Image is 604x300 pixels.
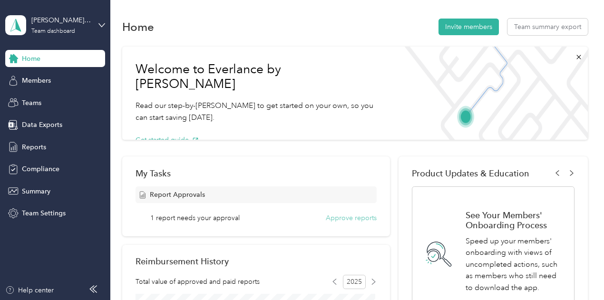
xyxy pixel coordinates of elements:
[136,256,229,266] h2: Reimbursement History
[466,210,564,230] h1: See Your Members' Onboarding Process
[5,285,54,295] button: Help center
[122,22,154,32] h1: Home
[31,29,75,34] div: Team dashboard
[136,135,199,145] button: Get started guide
[136,168,377,178] div: My Tasks
[22,76,51,86] span: Members
[22,186,50,196] span: Summary
[412,168,529,178] span: Product Updates & Education
[22,208,66,218] span: Team Settings
[397,47,587,140] img: Welcome to everlance
[466,235,564,294] p: Speed up your members' onboarding with views of uncompleted actions, such as members who still ne...
[343,275,366,289] span: 2025
[22,54,40,64] span: Home
[22,142,46,152] span: Reports
[22,164,59,174] span: Compliance
[150,213,240,223] span: 1 report needs your approval
[136,277,260,287] span: Total value of approved and paid reports
[507,19,588,35] button: Team summary export
[326,213,377,223] button: Approve reports
[22,98,41,108] span: Teams
[136,62,384,92] h1: Welcome to Everlance by [PERSON_NAME]
[22,120,62,130] span: Data Exports
[136,100,384,123] p: Read our step-by-[PERSON_NAME] to get started on your own, so you can start saving [DATE].
[551,247,604,300] iframe: Everlance-gr Chat Button Frame
[150,190,205,200] span: Report Approvals
[438,19,499,35] button: Invite members
[31,15,91,25] div: [PERSON_NAME][EMAIL_ADDRESS][PERSON_NAME][DOMAIN_NAME]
